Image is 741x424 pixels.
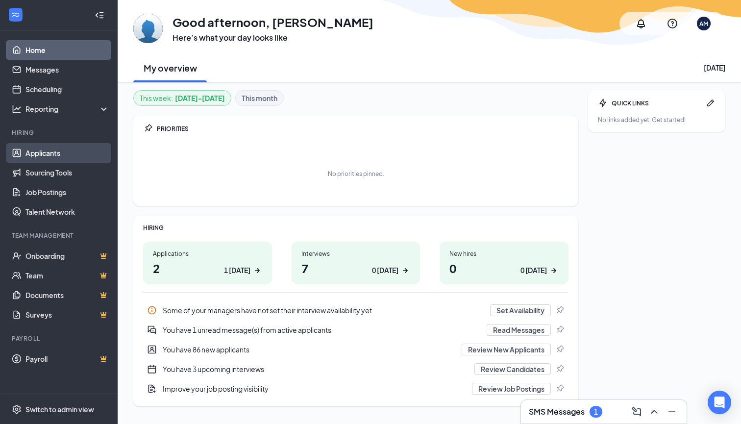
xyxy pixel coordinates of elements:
div: HIRING [143,224,568,232]
a: DocumentsCrown [25,285,109,305]
a: Interviews70 [DATE]ArrowRight [292,242,420,284]
div: You have 1 unread message(s) from active applicants [143,320,568,340]
button: Review Candidates [474,363,551,375]
div: 1 [DATE] [224,265,250,275]
div: Improve your job posting visibility [143,379,568,399]
b: [DATE] - [DATE] [175,93,225,103]
svg: Settings [12,404,22,414]
svg: Pin [555,305,565,315]
div: Open Intercom Messenger [708,391,731,414]
img: Ariel Milan [133,14,163,43]
svg: Minimize [666,406,678,418]
b: This month [242,93,277,103]
svg: Analysis [12,104,22,114]
h3: SMS Messages [529,406,585,417]
svg: Pin [555,364,565,374]
a: Job Postings [25,182,109,202]
svg: Info [147,305,157,315]
svg: ChevronUp [648,406,660,418]
h3: Here’s what your day looks like [173,32,373,43]
a: Sourcing Tools [25,163,109,182]
div: 0 [DATE] [372,265,398,275]
svg: DoubleChatActive [147,325,157,335]
svg: Bolt [598,98,608,108]
button: Review New Applicants [462,344,551,355]
a: Talent Network [25,202,109,222]
div: You have 1 unread message(s) from active applicants [163,325,481,335]
h2: My overview [144,62,197,74]
a: Home [25,40,109,60]
div: 1 [594,408,598,416]
a: DocumentAddImprove your job posting visibilityReview Job PostingsPin [143,379,568,399]
div: Team Management [12,231,107,240]
a: Applications21 [DATE]ArrowRight [143,242,272,284]
div: Reporting [25,104,110,114]
svg: CalendarNew [147,364,157,374]
a: SurveysCrown [25,305,109,324]
button: ComposeMessage [628,404,643,420]
div: PRIORITIES [157,125,568,133]
div: Hiring [12,128,107,137]
button: Set Availability [490,304,551,316]
svg: Pin [555,325,565,335]
div: You have 86 new applicants [143,340,568,359]
a: TeamCrown [25,266,109,285]
svg: WorkstreamLogo [11,10,21,20]
button: Review Job Postings [472,383,551,395]
div: This week : [140,93,225,103]
svg: Pin [555,384,565,394]
div: AM [699,20,708,28]
div: You have 3 upcoming interviews [143,359,568,379]
div: Some of your managers have not set their interview availability yet [143,300,568,320]
a: OnboardingCrown [25,246,109,266]
a: Messages [25,60,109,79]
button: Minimize [663,404,679,420]
a: Applicants [25,143,109,163]
div: [DATE] [704,63,725,73]
div: Payroll [12,334,107,343]
a: Scheduling [25,79,109,99]
a: UserEntityYou have 86 new applicantsReview New ApplicantsPin [143,340,568,359]
div: You have 3 upcoming interviews [163,364,469,374]
svg: ArrowRight [252,266,262,275]
a: InfoSome of your managers have not set their interview availability yetSet AvailabilityPin [143,300,568,320]
svg: DocumentAdd [147,384,157,394]
h1: 7 [301,260,411,276]
h1: 0 [449,260,559,276]
a: DoubleChatActiveYou have 1 unread message(s) from active applicantsRead MessagesPin [143,320,568,340]
div: Switch to admin view [25,404,94,414]
div: Improve your job posting visibility [163,384,466,394]
svg: Notifications [635,18,647,29]
div: 0 [DATE] [520,265,547,275]
div: No links added yet. Get started! [598,116,716,124]
h1: 2 [153,260,262,276]
svg: ComposeMessage [631,406,642,418]
svg: ArrowRight [549,266,559,275]
svg: ArrowRight [400,266,410,275]
div: Interviews [301,249,411,258]
div: Some of your managers have not set their interview availability yet [163,305,484,315]
svg: Pin [555,345,565,354]
button: Read Messages [487,324,551,336]
svg: Pen [706,98,716,108]
button: ChevronUp [645,404,661,420]
svg: UserEntity [147,345,157,354]
div: You have 86 new applicants [163,345,456,354]
h1: Good afternoon, [PERSON_NAME] [173,14,373,30]
div: No priorities pinned. [328,170,384,178]
svg: Pin [143,124,153,133]
a: PayrollCrown [25,349,109,369]
svg: Collapse [95,10,104,20]
a: New hires00 [DATE]ArrowRight [440,242,568,284]
div: New hires [449,249,559,258]
div: Applications [153,249,262,258]
div: QUICK LINKS [612,99,702,107]
a: CalendarNewYou have 3 upcoming interviewsReview CandidatesPin [143,359,568,379]
svg: QuestionInfo [667,18,678,29]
